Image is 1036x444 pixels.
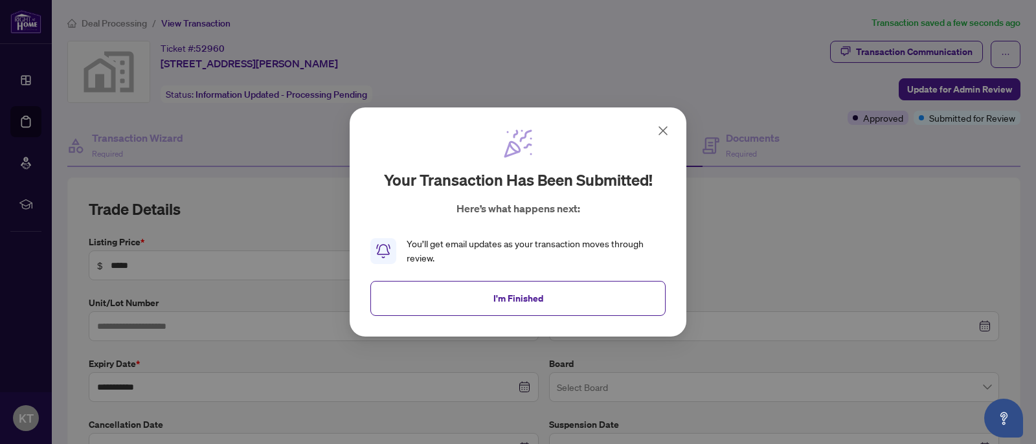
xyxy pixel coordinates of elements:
button: Open asap [984,399,1023,438]
span: I'm Finished [493,288,543,309]
p: Here’s what happens next: [456,201,580,216]
button: I'm Finished [370,281,666,316]
div: You’ll get email updates as your transaction moves through review. [407,237,666,265]
h2: Your transaction has been submitted! [384,170,653,190]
